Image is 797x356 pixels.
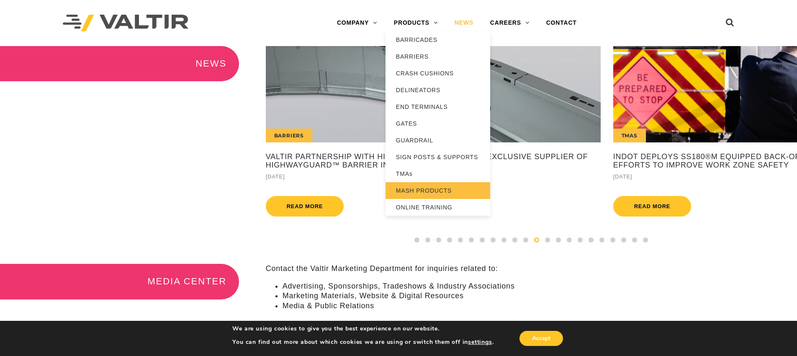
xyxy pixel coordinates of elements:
[386,48,490,65] a: BARRIERS
[266,172,601,181] div: [DATE]
[232,325,494,333] p: We are using cookies to give you the best experience on our website.
[232,338,494,346] p: You can find out more about which cookies we are using or switch them off in .
[386,65,490,82] a: CRASH CUSHIONS
[386,98,490,115] a: END TERMINALS
[613,129,646,142] div: TMAs
[386,115,490,132] a: GATES
[329,15,386,31] a: COMPANY
[266,46,601,142] a: Barriers
[266,264,797,273] p: Contact the Valtir Marketing Department for inquiries related to:
[386,31,490,48] a: BARRICADES
[283,301,797,311] li: Media & Public Relations
[386,149,490,165] a: SIGN POSTS & SUPPORTS
[266,153,601,170] a: Valtir Partnership with Highway Care to Be the Exclusive Supplier of HighwayGuard™ Barrier in [GE...
[386,132,490,149] a: GUARDRAIL
[386,82,490,98] a: DELINEATORS
[386,199,490,216] a: ONLINE TRAINING
[266,196,344,217] a: Read more
[519,331,563,346] button: Accept
[386,182,490,199] a: MASH PRODUCTS
[386,165,490,182] a: TMAs
[386,15,446,31] a: PRODUCTS
[266,129,312,142] div: Barriers
[613,196,692,217] a: Read more
[482,15,538,31] a: CAREERS
[446,15,482,31] a: NEWS
[283,291,797,301] li: Marketing Materials, Website & Digital Resources
[283,281,797,291] li: Advertising, Sponsorships, Tradeshows & Industry Associations
[63,15,188,32] img: Valtir
[468,338,492,346] button: settings
[538,15,585,31] a: CONTACT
